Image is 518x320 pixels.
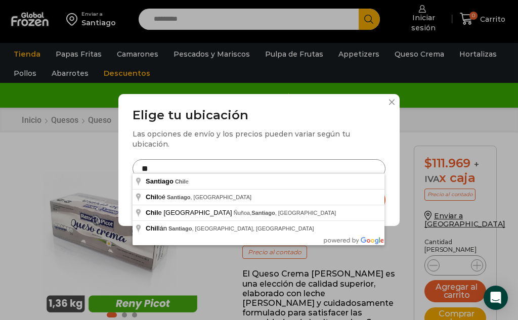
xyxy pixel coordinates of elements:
span: Chil [146,209,158,216]
span: e [GEOGRAPHIC_DATA] [146,209,234,216]
span: oé [146,193,167,201]
span: lán [146,224,168,232]
span: Chil [175,178,186,185]
span: Santiago [251,210,275,216]
div: Open Intercom Messenger [484,286,508,310]
span: , [GEOGRAPHIC_DATA], [GEOGRAPHIC_DATA] [168,225,314,232]
span: Chil [146,193,158,201]
h3: Elige tu ubicación [133,108,385,123]
span: e [175,178,189,185]
span: , [GEOGRAPHIC_DATA] [167,194,251,200]
span: Santiago [167,194,190,200]
span: Santiago [168,225,192,232]
div: Las opciones de envío y los precios pueden variar según tu ubicación. [133,129,385,149]
span: Ñuñoa, , [GEOGRAPHIC_DATA] [234,210,336,216]
span: Santiago [146,177,174,185]
span: Chil [146,224,158,232]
